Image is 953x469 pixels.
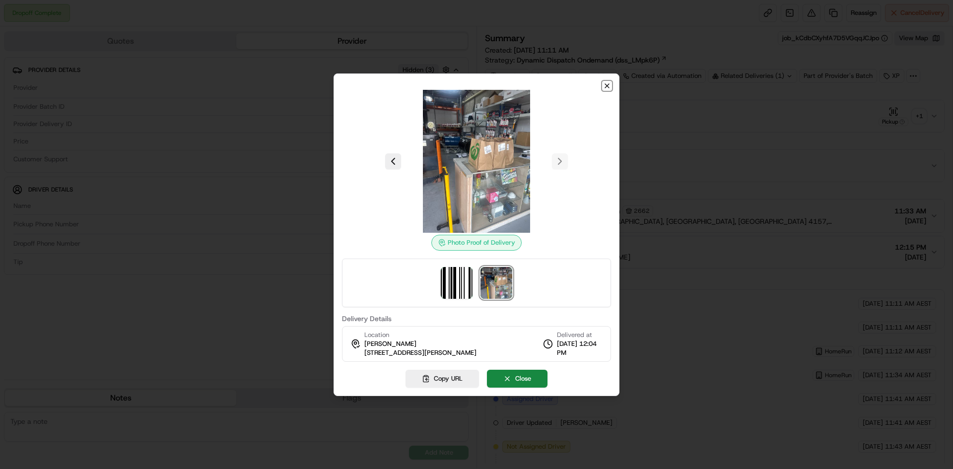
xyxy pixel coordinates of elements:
[405,90,548,233] img: photo_proof_of_delivery image
[557,339,603,357] span: [DATE] 12:04 PM
[364,339,416,348] span: [PERSON_NAME]
[557,331,603,339] span: Delivered at
[364,331,389,339] span: Location
[431,235,522,251] div: Photo Proof of Delivery
[441,267,473,299] img: barcode_scan_on_pickup image
[480,267,512,299] img: photo_proof_of_delivery image
[406,370,479,388] button: Copy URL
[342,315,611,322] label: Delivery Details
[364,348,476,357] span: [STREET_ADDRESS][PERSON_NAME]
[487,370,547,388] button: Close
